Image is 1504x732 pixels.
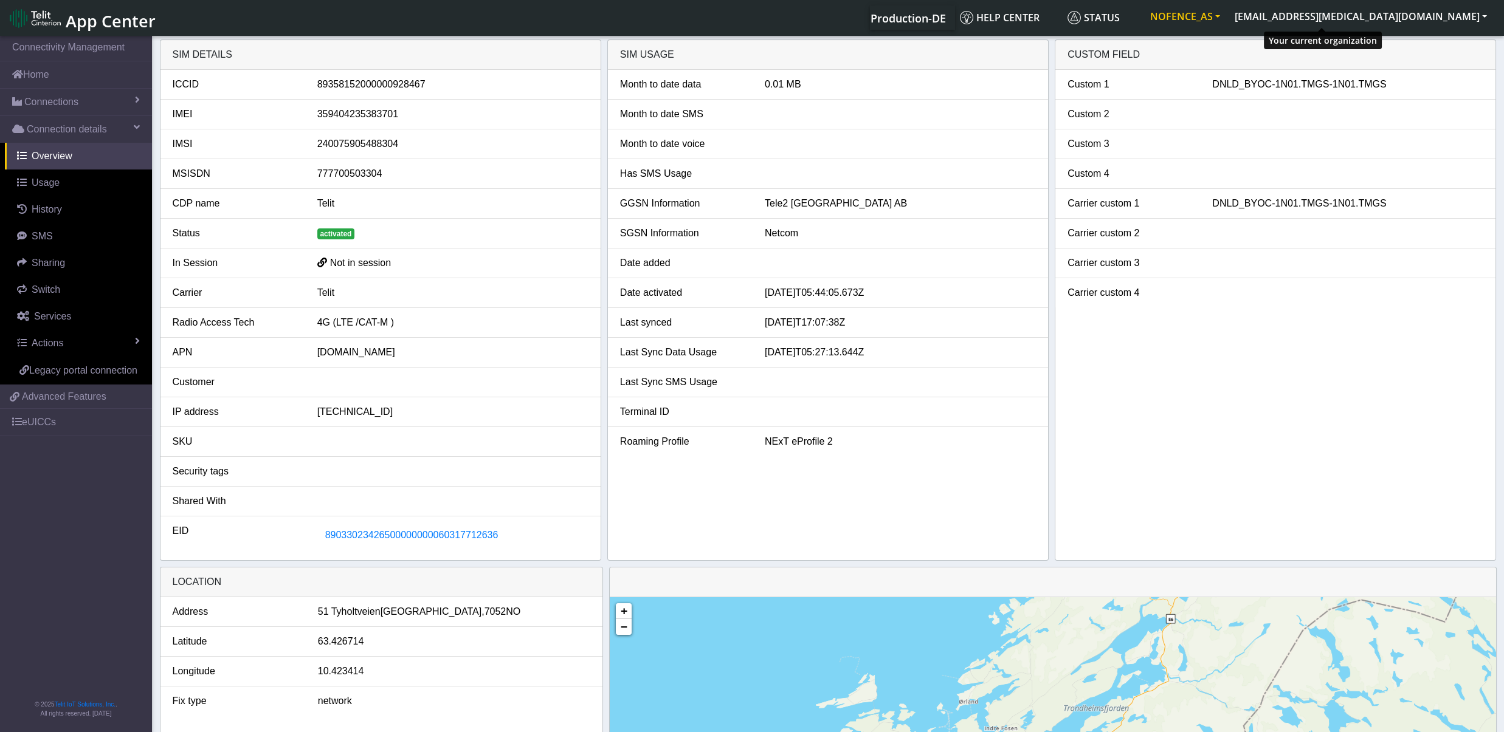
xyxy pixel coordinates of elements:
[611,286,756,300] div: Date activated
[164,137,308,151] div: IMSI
[164,286,308,300] div: Carrier
[32,204,62,214] span: History
[330,258,392,268] span: Not in session
[611,196,756,211] div: GGSN Information
[55,701,116,708] a: Telit IoT Solutions, Inc.
[309,694,599,708] div: network
[1058,196,1203,211] div: Carrier custom 1
[308,166,598,181] div: 777700503304
[308,286,598,300] div: Telit
[870,5,945,30] a: Your current platform instance
[1264,32,1382,49] div: Your current organization
[611,137,756,151] div: Month to date voice
[1058,256,1203,270] div: Carrier custom 3
[1058,286,1203,300] div: Carrier custom 4
[164,604,309,619] div: Address
[756,315,1045,330] div: [DATE]T17:07:38Z
[5,223,152,250] a: SMS
[611,345,756,360] div: Last Sync Data Usage
[1063,5,1143,30] a: Status
[164,524,308,547] div: EID
[611,166,756,181] div: Has SMS Usage
[1068,11,1120,24] span: Status
[66,10,156,32] span: App Center
[164,634,309,649] div: Latitude
[611,375,756,389] div: Last Sync SMS Usage
[1058,77,1203,92] div: Custom 1
[756,434,1045,449] div: NExT eProfile 2
[308,107,598,121] div: 359404235383701
[1058,137,1203,151] div: Custom 3
[164,664,309,679] div: Longitude
[5,250,152,276] a: Sharing
[32,177,60,188] span: Usage
[756,345,1045,360] div: [DATE]T05:27:13.644Z
[164,694,309,708] div: Fix type
[317,524,506,547] button: 89033023426500000000060317712636
[27,122,107,137] span: Connection details
[308,405,598,419] div: [TECHNICAL_ID]
[5,330,152,357] a: Actions
[29,365,137,375] span: Legacy portal connection
[611,107,756,121] div: Month to date SMS
[164,77,308,92] div: ICCID
[871,11,946,26] span: Production-DE
[308,345,598,360] div: [DOMAIN_NAME]
[309,664,599,679] div: 10.423414
[10,9,61,28] img: logo-telit-cinterion-gw-new.png
[24,95,78,109] span: Connections
[164,345,308,360] div: APN
[10,5,154,31] a: App Center
[1058,166,1203,181] div: Custom 4
[381,604,485,619] span: [GEOGRAPHIC_DATA],
[318,604,381,619] span: 51 Tyholtveien
[317,228,355,239] span: activated
[308,137,598,151] div: 240075905488304
[164,375,308,389] div: Customer
[1058,107,1203,121] div: Custom 2
[756,77,1045,92] div: 0.01 MB
[5,196,152,223] a: History
[756,226,1045,241] div: Netcom
[32,258,65,268] span: Sharing
[164,107,308,121] div: IMEI
[164,166,308,181] div: MSISDN
[164,464,308,479] div: Security tags
[325,530,498,540] span: 89033023426500000000060317712636
[308,315,598,330] div: 4G (LTE /CAT-M )
[160,40,601,70] div: SIM details
[164,196,308,211] div: CDP name
[1055,40,1495,70] div: Custom field
[1227,5,1494,27] button: [EMAIL_ADDRESS][MEDICAL_DATA][DOMAIN_NAME]
[1058,226,1203,241] div: Carrier custom 2
[1068,11,1081,24] img: status.svg
[160,567,603,597] div: LOCATION
[308,196,598,211] div: Telit
[608,40,1048,70] div: SIM usage
[164,405,308,419] div: IP address
[22,389,106,404] span: Advanced Features
[1143,5,1227,27] button: NOFENCE_AS
[34,311,71,321] span: Services
[5,143,152,169] a: Overview
[5,303,152,330] a: Services
[611,77,756,92] div: Month to date data
[32,151,72,161] span: Overview
[308,77,598,92] div: 89358152000000928467
[506,604,520,619] span: NO
[756,286,1045,300] div: [DATE]T05:44:05.673Z
[611,256,756,270] div: Date added
[611,405,756,419] div: Terminal ID
[756,196,1045,211] div: Tele2 [GEOGRAPHIC_DATA] AB
[611,434,756,449] div: Roaming Profile
[611,315,756,330] div: Last synced
[960,11,973,24] img: knowledge.svg
[616,603,632,619] a: Zoom in
[485,604,506,619] span: 7052
[164,494,308,508] div: Shared With
[1203,77,1492,92] div: DNLD_BYOC-1N01.TMGS-1N01.TMGS
[164,315,308,330] div: Radio Access Tech
[1203,196,1492,211] div: DNLD_BYOC-1N01.TMGS-1N01.TMGS
[164,434,308,449] div: SKU
[164,226,308,241] div: Status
